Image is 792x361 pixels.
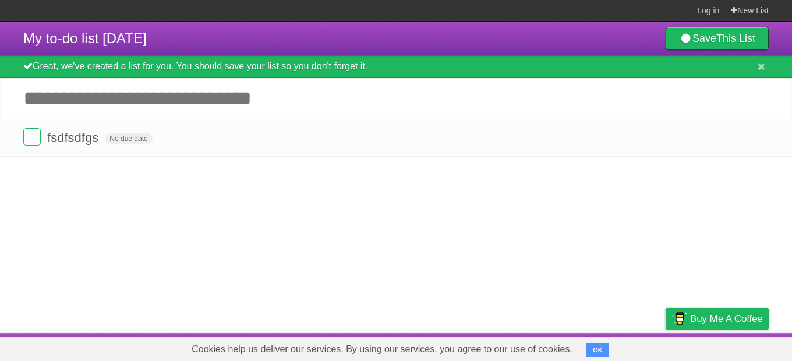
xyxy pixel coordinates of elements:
a: Suggest a feature [695,336,769,358]
span: Buy me a coffee [690,309,763,329]
span: fsdfsdfgs [47,130,101,145]
img: Buy me a coffee [671,309,687,328]
label: Done [23,128,41,146]
span: Cookies help us deliver our services. By using our services, you agree to our use of cookies. [180,338,584,361]
span: No due date [105,133,152,144]
a: Privacy [650,336,681,358]
button: OK [586,343,609,357]
a: Terms [611,336,637,358]
a: Buy me a coffee [666,308,769,330]
a: SaveThis List [666,27,769,50]
span: My to-do list [DATE] [23,30,147,46]
a: Developers [549,336,596,358]
a: About [511,336,535,358]
b: This List [716,33,755,44]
